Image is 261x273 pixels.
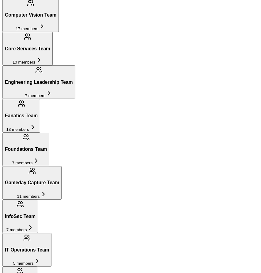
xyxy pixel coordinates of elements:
h3: InfoSec Team [5,214,36,219]
button: Fanatics Team13 members [2,99,40,132]
h3: Gameday Capture Team [5,180,59,185]
button: IT Operations Team5 members [2,233,51,267]
h3: Fanatics Team [5,113,38,119]
span: 11 members [17,194,40,199]
button: InfoSec Team7 members [2,200,38,233]
h3: IT Operations Team [5,247,49,253]
h3: Foundations Team [5,146,47,152]
button: Foundations Team7 members [2,133,49,166]
button: Core Services Team10 members [2,32,53,65]
span: 7 members [25,93,45,98]
h3: Core Services Team [5,46,50,52]
span: 10 members [13,60,35,64]
h3: Engineering Leadership Team [5,80,73,85]
span: 17 members [16,26,38,31]
button: Gameday Capture Team11 members [2,166,62,200]
span: 5 members [13,261,34,266]
button: Engineering Leadership Team7 members [2,65,75,99]
span: 7 members [12,161,32,165]
span: 7 members [6,228,27,232]
span: 13 members [6,127,29,132]
h3: Computer Vision Team [5,12,56,18]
